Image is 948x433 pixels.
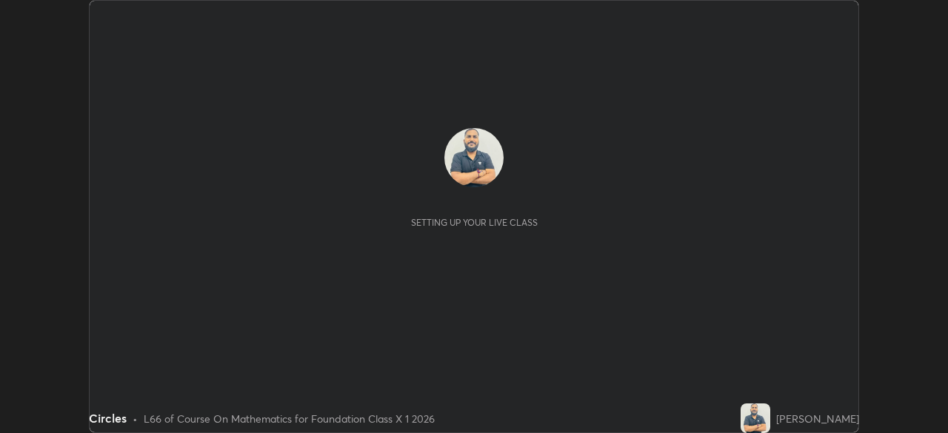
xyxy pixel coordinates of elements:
[144,411,435,426] div: L66 of Course On Mathematics for Foundation Class X 1 2026
[776,411,859,426] div: [PERSON_NAME]
[89,409,127,427] div: Circles
[411,217,538,228] div: Setting up your live class
[741,403,770,433] img: 9b8ab9c298a44f67b042f8cf0c4a9eeb.jpg
[133,411,138,426] div: •
[444,128,504,187] img: 9b8ab9c298a44f67b042f8cf0c4a9eeb.jpg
